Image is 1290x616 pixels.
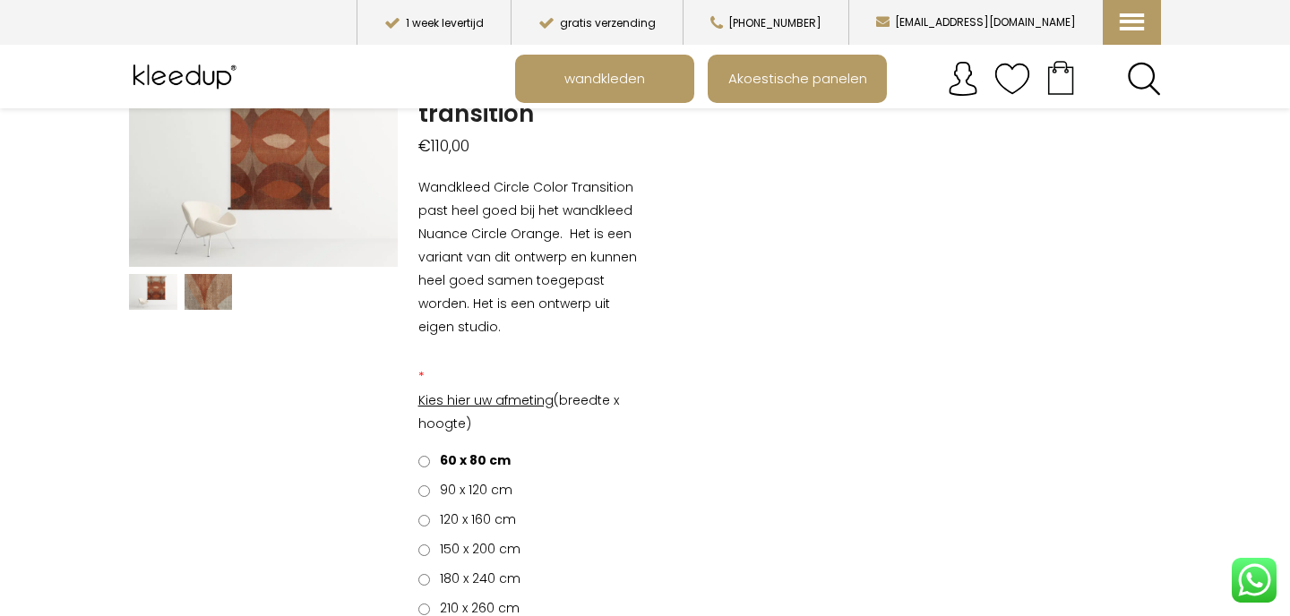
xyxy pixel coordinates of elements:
[418,135,431,157] span: €
[418,485,430,497] input: 90 x 120 cm
[517,56,692,101] a: wandkleden
[709,56,885,101] a: Akoestische panelen
[418,456,430,467] input: 60 x 80 cm
[418,603,430,615] input: 210 x 260 cm
[434,481,512,499] span: 90 x 120 cm
[129,274,177,310] img: Circles Color transition
[1030,55,1091,99] a: Your cart
[418,574,430,586] input: 180 x 240 cm
[515,55,1174,103] nav: Main menu
[129,55,245,99] img: Kleedup
[185,274,233,310] img: Circles Color transition - Afbeelding 2
[418,175,645,338] p: Wandkleed Circle Color Transition past heel goed bij het wandkleed Nuance Circle Orange. Het is e...
[945,61,981,97] img: account.svg
[418,389,645,435] p: (breedte x hoogte)
[994,61,1030,97] img: verlanglijstje.svg
[434,540,520,558] span: 150 x 200 cm
[555,62,655,96] span: wandkleden
[1127,62,1161,96] a: Search
[434,569,520,587] span: 180 x 240 cm
[434,451,511,469] span: 60 x 80 cm
[418,544,430,556] input: 150 x 200 cm
[418,391,554,409] span: Kies hier uw afmeting
[718,62,877,96] span: Akoestische panelen
[418,135,469,157] bdi: 110,00
[434,510,516,528] span: 120 x 160 cm
[418,515,430,526] input: 120 x 160 cm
